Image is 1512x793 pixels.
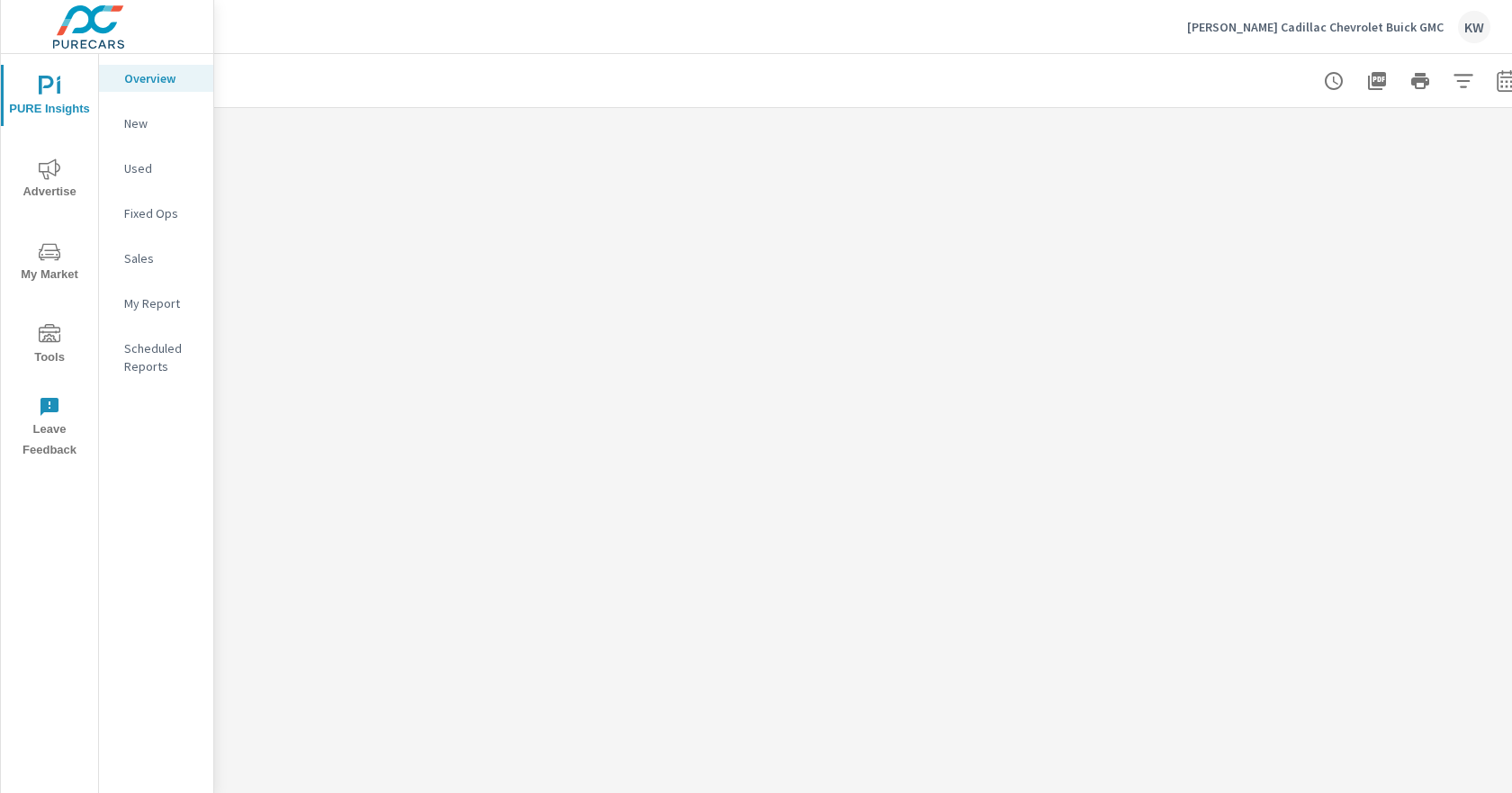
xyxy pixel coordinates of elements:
[99,155,213,182] div: Used
[1,54,98,468] div: nav menu
[124,249,199,267] p: Sales
[99,245,213,272] div: Sales
[6,324,93,368] span: Tools
[390,370,481,386] span: Learn More
[6,76,93,120] span: PURE Insights
[99,200,213,227] div: Fixed Ops
[372,356,499,401] button: Learn More
[1445,63,1481,99] button: Apply Filters
[6,241,93,285] span: My Market
[124,294,199,312] p: My Report
[99,335,213,380] div: Scheduled Reports
[99,65,213,92] div: Overview
[124,69,199,87] p: Overview
[124,114,199,132] p: New
[6,158,93,203] span: Advertise
[124,159,199,177] p: Used
[1458,11,1490,43] div: KW
[124,339,199,375] p: Scheduled Reports
[6,396,93,461] span: Leave Feedback
[99,110,213,137] div: New
[1402,63,1438,99] button: Print Report
[99,290,213,317] div: My Report
[124,204,199,222] p: Fixed Ops
[1359,63,1395,99] button: "Export Report to PDF"
[1187,19,1444,35] p: [PERSON_NAME] Cadillac Chevrolet Buick GMC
